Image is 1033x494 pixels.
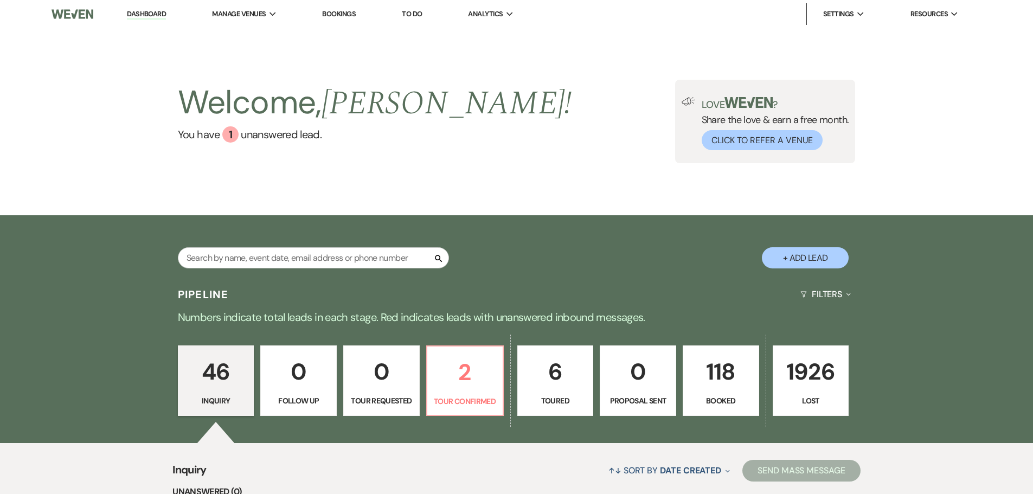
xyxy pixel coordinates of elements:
[267,354,330,390] p: 0
[468,9,503,20] span: Analytics
[178,247,449,268] input: Search by name, event date, email address or phone number
[607,354,669,390] p: 0
[524,395,587,407] p: Toured
[823,9,854,20] span: Settings
[127,9,166,20] a: Dashboard
[910,9,948,20] span: Resources
[343,345,420,416] a: 0Tour Requested
[322,79,572,129] span: [PERSON_NAME] !
[724,97,773,108] img: weven-logo-green.svg
[126,309,907,326] p: Numbers indicate total leads in each stage. Red indicates leads with unanswered inbound messages.
[172,461,207,485] span: Inquiry
[222,126,239,143] div: 1
[780,354,842,390] p: 1926
[178,80,572,126] h2: Welcome,
[178,345,254,416] a: 46Inquiry
[185,354,247,390] p: 46
[178,287,229,302] h3: Pipeline
[402,9,422,18] a: To Do
[607,395,669,407] p: Proposal Sent
[434,395,496,407] p: Tour Confirmed
[212,9,266,20] span: Manage Venues
[683,345,759,416] a: 118Booked
[660,465,721,476] span: Date Created
[517,345,594,416] a: 6Toured
[600,345,676,416] a: 0Proposal Sent
[185,395,247,407] p: Inquiry
[690,395,752,407] p: Booked
[762,247,849,268] button: + Add Lead
[178,126,572,143] a: You have 1 unanswered lead.
[702,130,823,150] button: Click to Refer a Venue
[695,97,849,150] div: Share the love & earn a free month.
[426,345,504,416] a: 2Tour Confirmed
[350,354,413,390] p: 0
[780,395,842,407] p: Lost
[350,395,413,407] p: Tour Requested
[267,395,330,407] p: Follow Up
[682,97,695,106] img: loud-speaker-illustration.svg
[260,345,337,416] a: 0Follow Up
[773,345,849,416] a: 1926Lost
[524,354,587,390] p: 6
[608,465,621,476] span: ↑↓
[702,97,849,110] p: Love ?
[434,354,496,390] p: 2
[52,3,93,25] img: Weven Logo
[742,460,861,482] button: Send Mass Message
[604,456,734,485] button: Sort By Date Created
[796,280,855,309] button: Filters
[322,9,356,18] a: Bookings
[690,354,752,390] p: 118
